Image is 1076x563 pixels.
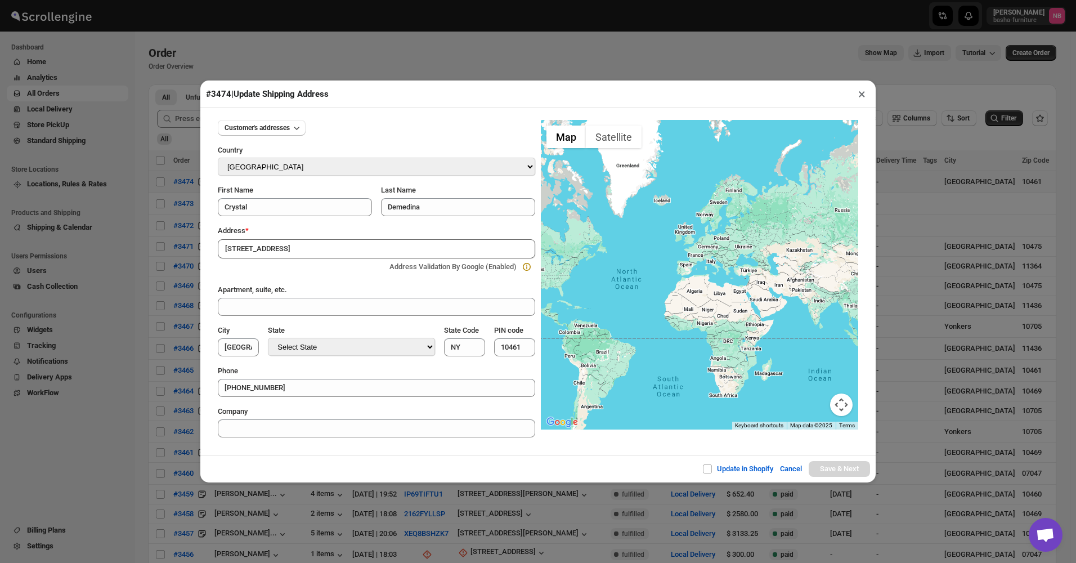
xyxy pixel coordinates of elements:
[494,326,523,334] span: PIN code
[444,326,479,334] span: State Code
[268,325,434,338] div: State
[218,407,248,415] span: Company
[586,126,642,148] button: Show satellite imagery
[218,239,535,258] input: Enter a address
[206,89,329,99] span: #3474 | Update Shipping Address
[218,326,230,334] span: City
[773,458,809,480] button: Cancel
[830,394,853,416] button: Map camera controls
[1029,518,1062,552] a: Open chat
[717,464,773,473] span: Update in Shopify
[544,415,581,430] a: Open this area in Google Maps (opens a new window)
[546,126,586,148] button: Show street map
[381,186,416,194] span: Last Name
[389,262,517,271] span: Address Validation By Google (Enabled)
[218,120,306,136] button: Customer's addresses
[544,415,581,430] img: Google
[696,458,780,480] button: Update in Shopify
[218,186,253,194] span: First Name
[225,123,290,132] span: Customer's addresses
[790,422,832,428] span: Map data ©2025
[854,86,870,102] button: ×
[735,422,783,430] button: Keyboard shortcuts
[218,285,287,294] span: Apartment, suite, etc.
[218,145,535,158] div: Country
[218,225,535,236] div: Address
[218,367,238,375] span: Phone
[839,422,855,428] a: Terms (opens in new tab)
